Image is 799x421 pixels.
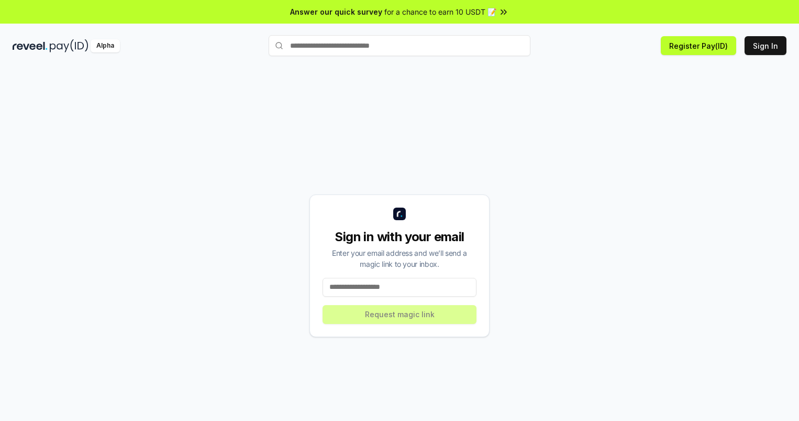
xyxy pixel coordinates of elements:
div: Sign in with your email [323,229,476,245]
img: logo_small [393,208,406,220]
span: for a chance to earn 10 USDT 📝 [384,6,496,17]
span: Answer our quick survey [290,6,382,17]
div: Alpha [91,39,120,52]
img: reveel_dark [13,39,48,52]
button: Register Pay(ID) [661,36,736,55]
div: Enter your email address and we’ll send a magic link to your inbox. [323,247,476,269]
img: pay_id [50,39,88,52]
button: Sign In [745,36,786,55]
